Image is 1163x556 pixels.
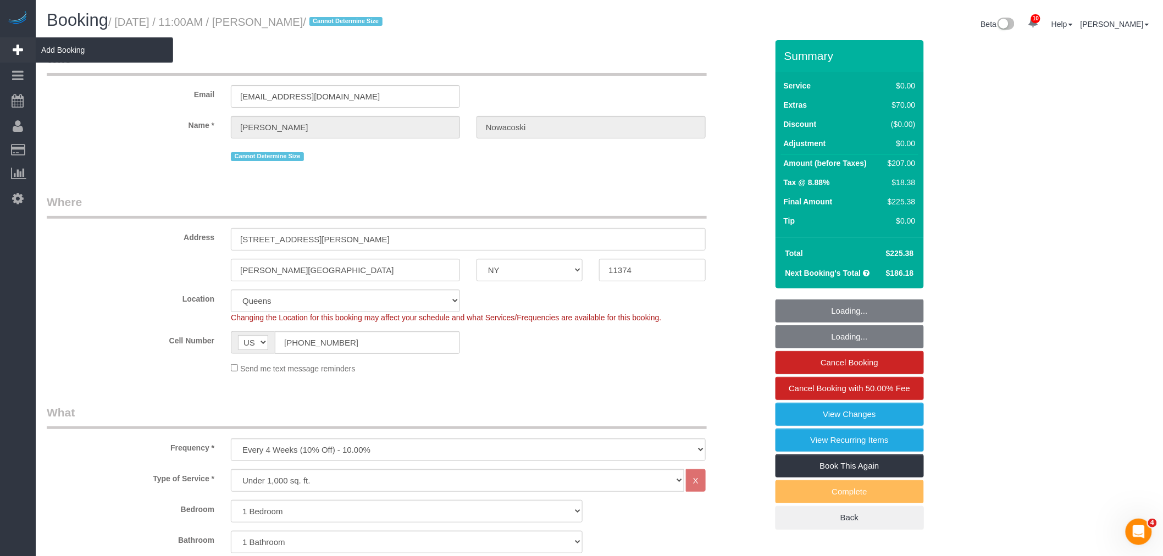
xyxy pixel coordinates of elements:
[1022,11,1044,35] a: 10
[38,228,223,243] label: Address
[309,17,383,26] span: Cannot Determine Size
[38,531,223,546] label: Bathroom
[785,249,803,258] strong: Total
[38,500,223,515] label: Bedroom
[883,158,915,169] div: $207.00
[303,16,385,28] span: /
[38,290,223,304] label: Location
[883,215,915,226] div: $0.00
[47,194,707,219] legend: Where
[47,404,707,429] legend: What
[883,99,915,110] div: $70.00
[231,152,304,161] span: Cannot Determine Size
[275,331,460,354] input: Cell Number
[1126,519,1152,545] iframe: Intercom live chat
[886,269,914,277] span: $186.18
[231,116,460,138] input: First Name
[1081,20,1149,29] a: [PERSON_NAME]
[784,80,811,91] label: Service
[776,351,924,374] a: Cancel Booking
[47,10,108,30] span: Booking
[231,85,460,108] input: Email
[38,85,223,100] label: Email
[38,331,223,346] label: Cell Number
[784,177,830,188] label: Tax @ 8.88%
[1051,20,1073,29] a: Help
[38,438,223,453] label: Frequency *
[231,313,661,322] span: Changing the Location for this booking may affect your schedule and what Services/Frequencies are...
[883,138,915,149] div: $0.00
[784,49,918,62] h3: Summary
[108,16,386,28] small: / [DATE] / 11:00AM / [PERSON_NAME]
[784,158,867,169] label: Amount (before Taxes)
[776,403,924,426] a: View Changes
[36,37,173,63] span: Add Booking
[776,454,924,477] a: Book This Again
[776,377,924,400] a: Cancel Booking with 50.00% Fee
[231,259,460,281] input: City
[599,259,705,281] input: Zip Code
[240,364,355,373] span: Send me text message reminders
[776,429,924,452] a: View Recurring Items
[38,469,223,484] label: Type of Service *
[1031,14,1040,23] span: 10
[784,119,817,130] label: Discount
[7,11,29,26] img: Automaid Logo
[784,196,833,207] label: Final Amount
[883,177,915,188] div: $18.38
[981,20,1015,29] a: Beta
[47,51,707,76] legend: Who
[784,138,826,149] label: Adjustment
[886,249,914,258] span: $225.38
[883,196,915,207] div: $225.38
[996,18,1015,32] img: New interface
[38,116,223,131] label: Name *
[784,99,807,110] label: Extras
[784,215,795,226] label: Tip
[789,383,910,393] span: Cancel Booking with 50.00% Fee
[1148,519,1157,527] span: 4
[477,116,706,138] input: Last Name
[785,269,861,277] strong: Next Booking's Total
[776,506,924,529] a: Back
[883,80,915,91] div: $0.00
[883,119,915,130] div: ($0.00)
